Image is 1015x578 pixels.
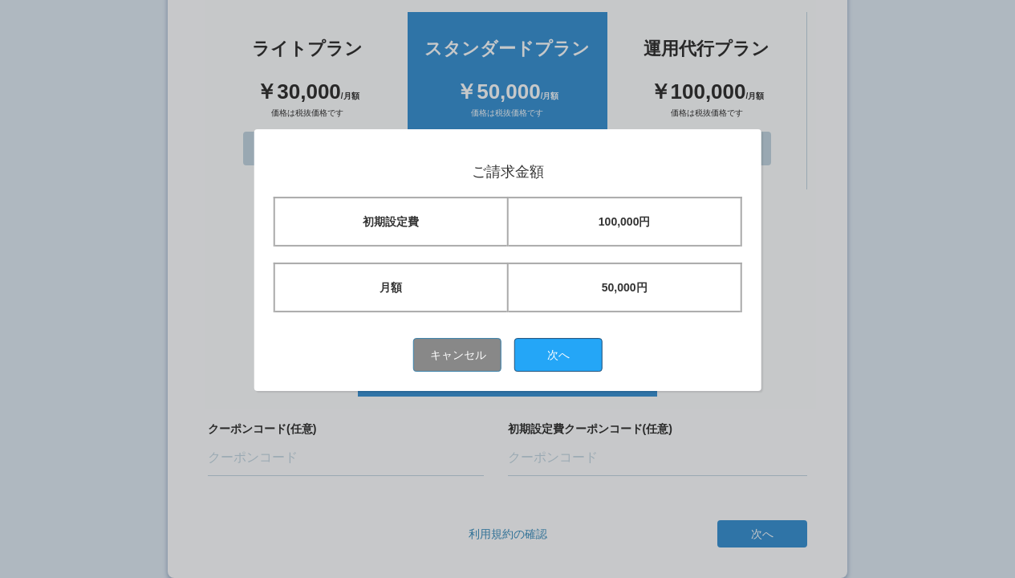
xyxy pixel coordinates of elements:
button: 次へ [514,338,603,372]
h1: ご請求金額 [273,165,742,181]
td: 月額 [274,263,507,311]
td: 50,000円 [508,263,741,311]
td: 100,000円 [508,197,741,246]
td: 初期設定費 [274,197,507,246]
button: キャンセル [413,338,501,372]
